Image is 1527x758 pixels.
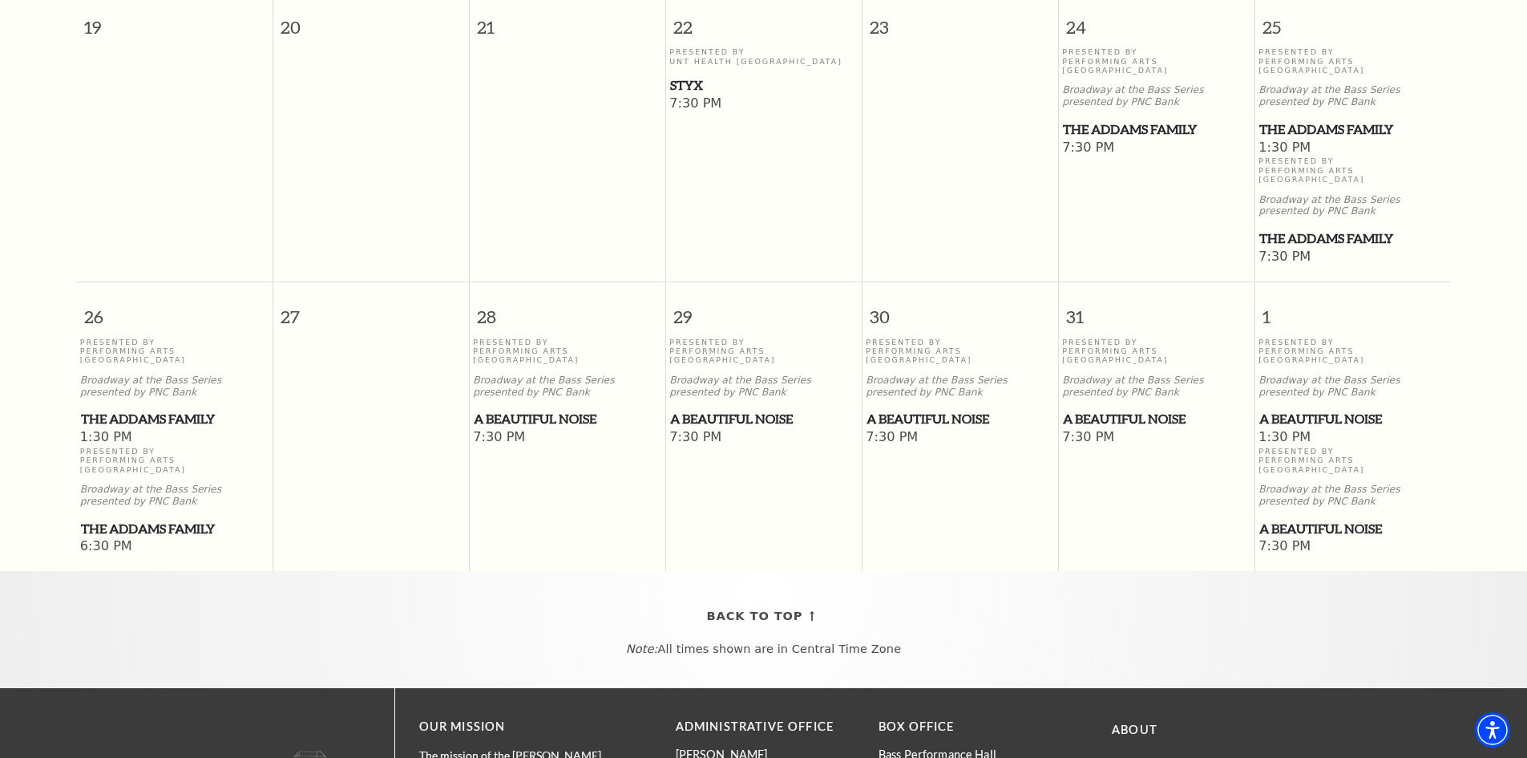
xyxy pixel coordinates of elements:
span: 7:30 PM [1062,429,1250,447]
p: Broadway at the Bass Series presented by PNC Bank [1062,84,1250,108]
span: 7:30 PM [866,429,1054,447]
span: A Beautiful Noise [670,409,857,429]
span: 1:30 PM [80,429,269,447]
p: BOX OFFICE [879,717,1057,737]
span: 1:30 PM [1258,429,1447,447]
span: Styx [670,75,857,95]
span: 6:30 PM [80,538,269,556]
span: A Beautiful Noise [1259,519,1446,539]
p: Presented By Performing Arts [GEOGRAPHIC_DATA] [80,338,269,365]
p: Presented By Performing Arts [GEOGRAPHIC_DATA] [80,447,269,474]
p: Presented By Performing Arts [GEOGRAPHIC_DATA] [1258,156,1447,184]
a: About [1112,723,1157,736]
span: The Addams Family [1259,120,1446,140]
span: 7:30 PM [473,429,661,447]
span: 7:30 PM [1258,538,1447,556]
span: The Addams Family [1259,229,1446,249]
span: A Beautiful Noise [867,409,1053,429]
a: A Beautiful Noise [1062,409,1250,429]
span: 26 [76,282,273,338]
p: Broadway at the Bass Series presented by PNC Bank [1062,375,1250,399]
p: Presented By Performing Arts [GEOGRAPHIC_DATA] [1258,447,1447,474]
span: 7:30 PM [669,95,858,113]
span: A Beautiful Noise [474,409,660,429]
p: Broadway at the Bass Series presented by PNC Bank [80,484,269,508]
a: The Addams Family [80,409,269,429]
p: All times shown are in Central Time Zone [15,642,1512,656]
span: The Addams Family [1063,120,1250,140]
span: A Beautiful Noise [1259,409,1446,429]
span: 29 [666,282,862,338]
p: Broadway at the Bass Series presented by PNC Bank [1258,375,1447,399]
p: Broadway at the Bass Series presented by PNC Bank [669,375,858,399]
a: Styx [669,75,858,95]
span: 28 [470,282,665,338]
span: The Addams Family [81,519,268,539]
p: Presented By UNT Health [GEOGRAPHIC_DATA] [669,47,858,66]
em: Note: [626,642,658,655]
p: Presented By Performing Arts [GEOGRAPHIC_DATA] [669,338,858,365]
p: Presented By Performing Arts [GEOGRAPHIC_DATA] [1062,47,1250,75]
a: A Beautiful Noise [669,409,858,429]
p: Broadway at the Bass Series presented by PNC Bank [866,375,1054,399]
a: A Beautiful Noise [866,409,1054,429]
a: A Beautiful Noise [1258,409,1447,429]
span: 1:30 PM [1258,140,1447,157]
p: Broadway at the Bass Series presented by PNC Bank [473,375,661,399]
a: The Addams Family [1062,120,1250,140]
span: The Addams Family [81,409,268,429]
span: 30 [862,282,1058,338]
p: Broadway at the Bass Series presented by PNC Bank [1258,84,1447,108]
p: Presented By Performing Arts [GEOGRAPHIC_DATA] [473,338,661,365]
a: A Beautiful Noise [1258,519,1447,539]
span: 7:30 PM [669,429,858,447]
p: Broadway at the Bass Series presented by PNC Bank [1258,194,1447,218]
p: Presented By Performing Arts [GEOGRAPHIC_DATA] [1062,338,1250,365]
p: Administrative Office [676,717,854,737]
a: The Addams Family [1258,229,1447,249]
p: Presented By Performing Arts [GEOGRAPHIC_DATA] [866,338,1054,365]
p: Presented By Performing Arts [GEOGRAPHIC_DATA] [1258,338,1447,365]
span: 27 [273,282,469,338]
span: 1 [1255,282,1452,338]
span: Back To Top [707,606,803,626]
a: A Beautiful Noise [473,409,661,429]
span: 31 [1059,282,1254,338]
a: The Addams Family [1258,120,1447,140]
div: Accessibility Menu [1475,712,1510,748]
span: 7:30 PM [1258,249,1447,266]
span: 7:30 PM [1062,140,1250,157]
p: OUR MISSION [419,717,620,737]
span: A Beautiful Noise [1063,409,1250,429]
a: The Addams Family [80,519,269,539]
p: Broadway at the Bass Series presented by PNC Bank [1258,484,1447,508]
p: Broadway at the Bass Series presented by PNC Bank [80,375,269,399]
p: Presented By Performing Arts [GEOGRAPHIC_DATA] [1258,47,1447,75]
